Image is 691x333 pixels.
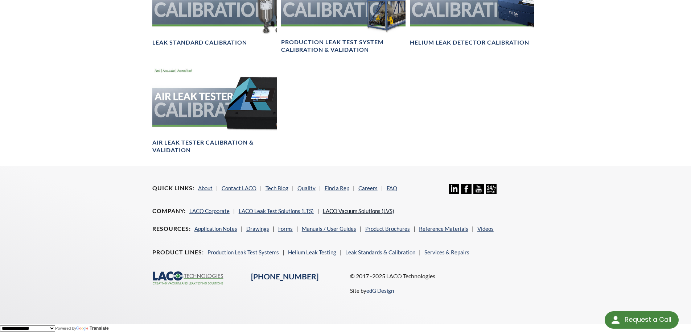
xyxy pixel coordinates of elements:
a: edG Design [366,287,394,294]
h4: Helium Leak Detector Calibration [410,39,529,46]
a: Leak Standards & Calibration [345,249,415,255]
img: Google Translate [76,326,90,331]
h4: Company [152,207,186,215]
a: Tech Blog [266,185,288,191]
a: Production Leak Test Systems [207,249,279,255]
a: Forms [278,225,293,232]
a: LACO Corporate [189,208,230,214]
a: Contact LACO [222,185,256,191]
h4: Production Leak Test System Calibration & Validation [281,38,406,54]
div: Request a Call [625,311,671,328]
a: About [198,185,213,191]
h4: Product Lines [152,249,204,256]
a: Header showing an air leak test controllerAir Leak Tester Calibration & Validation [152,65,277,154]
a: Translate [76,326,109,331]
p: Site by [350,286,394,295]
a: Application Notes [194,225,237,232]
a: Videos [477,225,494,232]
a: [PHONE_NUMBER] [251,272,318,281]
a: LACO Vacuum Solutions (LVS) [323,208,394,214]
a: LACO Leak Test Solutions (LTS) [239,208,314,214]
h4: Leak Standard Calibration [152,39,247,46]
p: © 2017 -2025 LACO Technologies [350,271,539,281]
h4: Air Leak Tester Calibration & Validation [152,139,277,154]
a: Quality [297,185,316,191]
a: Product Brochures [365,225,410,232]
a: Services & Repairs [424,249,469,255]
h4: Resources [152,225,191,233]
a: Manuals / User Guides [302,225,356,232]
a: Careers [358,185,378,191]
a: Find a Rep [325,185,349,191]
div: Request a Call [605,311,679,329]
img: 24/7 Support Icon [486,184,497,194]
a: Helium Leak Testing [288,249,336,255]
a: FAQ [387,185,397,191]
a: 24/7 Support [486,189,497,195]
a: Drawings [246,225,269,232]
h4: Quick Links [152,184,194,192]
a: Reference Materials [419,225,468,232]
img: round button [610,314,621,326]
